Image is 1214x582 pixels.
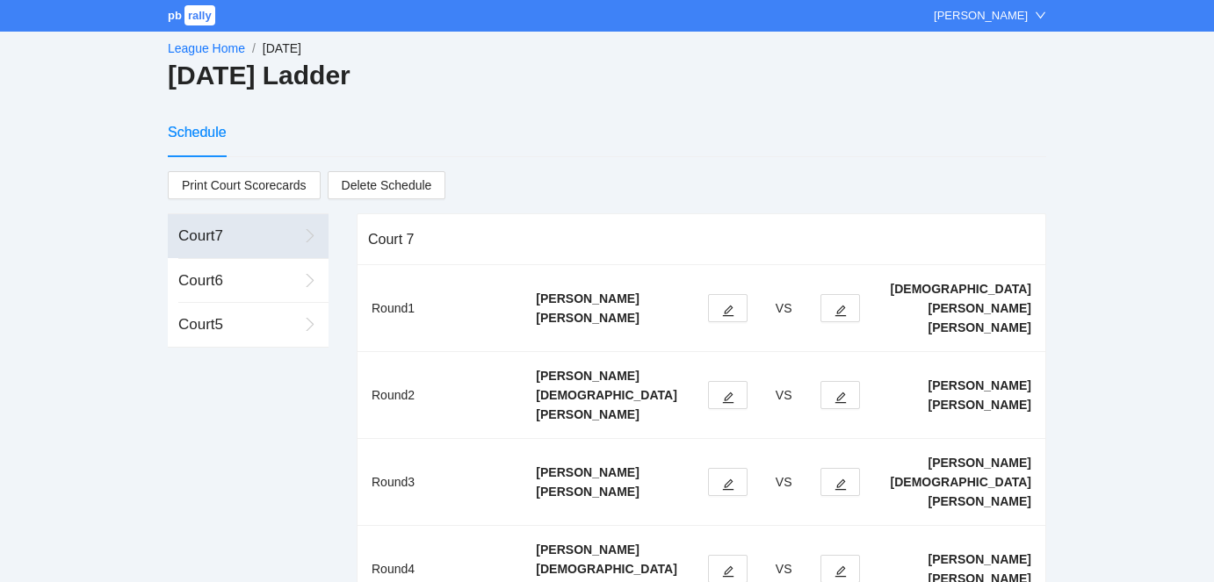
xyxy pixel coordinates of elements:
td: VS [762,352,806,439]
div: Court 7 [178,225,298,248]
td: Round 1 [358,265,522,352]
b: [PERSON_NAME] [536,291,639,305]
b: [DEMOGRAPHIC_DATA][PERSON_NAME] [536,388,676,421]
span: edit [722,304,734,317]
button: edit [820,468,860,496]
b: [PERSON_NAME] [929,552,1031,566]
span: edit [722,478,734,491]
b: [DEMOGRAPHIC_DATA][PERSON_NAME] [891,282,1031,315]
b: [PERSON_NAME] [929,456,1031,470]
b: [DEMOGRAPHIC_DATA][PERSON_NAME] [891,475,1031,508]
span: edit [835,564,847,578]
span: Print Court Scorecards [182,172,307,198]
td: VS [762,439,806,526]
td: Round 2 [358,352,522,439]
span: Delete Schedule [342,176,432,195]
b: [PERSON_NAME] [536,369,639,383]
a: Print Court Scorecards [168,171,321,199]
button: edit [708,294,748,322]
div: Court 6 [178,269,298,292]
span: edit [835,478,847,491]
b: [PERSON_NAME] [929,320,1031,334]
div: Court 5 [178,313,298,336]
td: VS [762,265,806,352]
a: League Home [168,41,245,55]
span: [DATE] [263,41,301,55]
button: edit [708,468,748,496]
span: edit [835,304,847,317]
b: [PERSON_NAME] [929,378,1031,392]
span: edit [722,391,734,404]
span: rally [184,5,215,25]
button: Delete Schedule [328,171,446,199]
div: [PERSON_NAME] [934,7,1028,25]
span: down [1035,10,1046,21]
span: edit [835,391,847,404]
b: [PERSON_NAME] [536,465,639,479]
div: Court 7 [368,214,1035,264]
span: edit [722,564,734,578]
span: / [252,41,256,55]
b: [PERSON_NAME] [929,398,1031,412]
b: [PERSON_NAME] [536,542,639,557]
button: edit [820,381,860,409]
button: edit [708,381,748,409]
b: [PERSON_NAME] [536,485,639,499]
h2: [DATE] Ladder [168,58,1046,94]
button: edit [820,294,860,322]
span: pb [168,9,182,22]
b: [PERSON_NAME] [536,311,639,325]
td: Round 3 [358,439,522,526]
div: Schedule [168,121,227,143]
a: pbrally [168,9,218,22]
